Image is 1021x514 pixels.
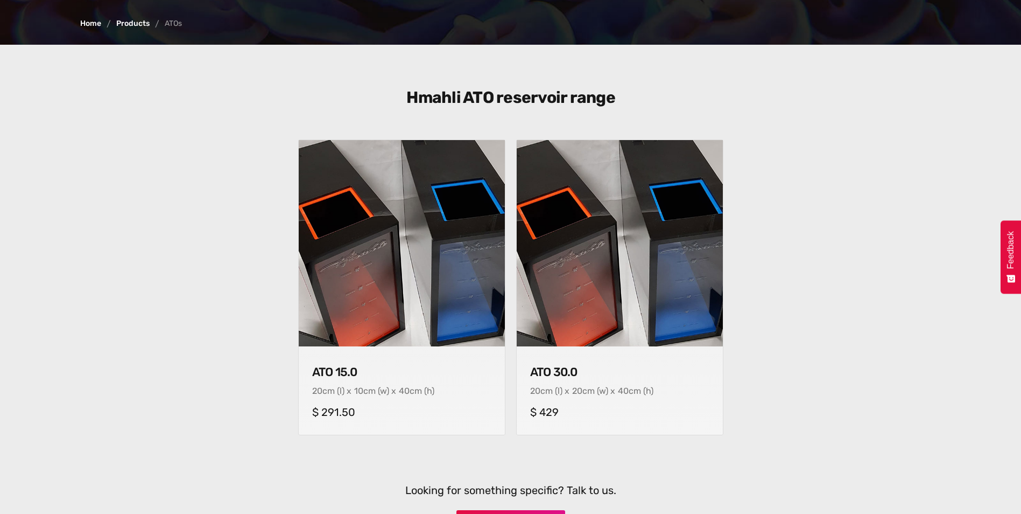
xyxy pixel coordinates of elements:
[399,386,410,396] div: 40
[298,140,505,435] a: ATO 15.0ATO 15.0ATO 15.020cm (l) x10cm (w) x40cm (h)$ 291.50
[530,406,709,419] h5: $ 429
[572,386,582,396] div: 20
[582,386,615,396] div: cm (w) x
[312,386,322,396] div: 20
[629,386,653,396] div: cm (h)
[165,20,182,27] div: ATOs
[116,20,150,27] a: Products
[299,140,505,346] img: ATO 15.0
[410,386,434,396] div: cm (h)
[312,365,491,379] h4: ATO 15.0
[363,386,396,396] div: cm (w) x
[530,386,540,396] div: 20
[354,386,363,396] div: 10
[322,386,351,396] div: cm (l) x
[304,88,718,107] h3: Hmahli ATO reservoir range
[312,406,491,419] h5: $ 291.50
[530,365,709,379] h4: ATO 30.0
[304,484,718,497] h5: Looking for something specific? Talk to us.
[517,140,723,346] img: ATO 30.0
[1001,220,1021,294] button: Feedback - Show survey
[80,20,101,27] a: Home
[516,140,723,435] a: ATO 30.0ATO 30.0ATO 30.020cm (l) x20cm (w) x40cm (h)$ 429
[1006,231,1016,269] span: Feedback
[540,386,569,396] div: cm (l) x
[618,386,629,396] div: 40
